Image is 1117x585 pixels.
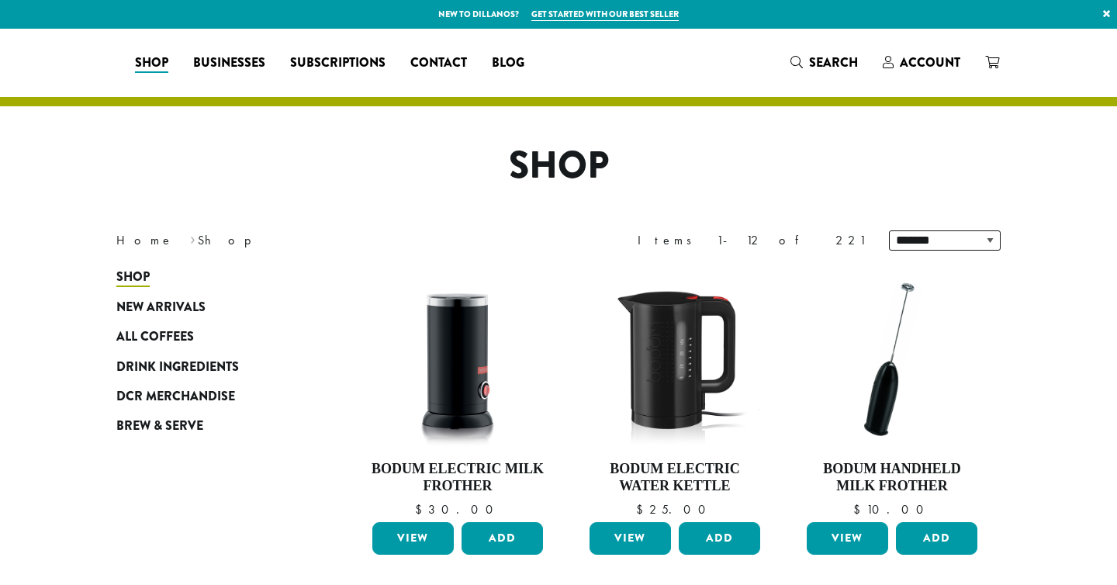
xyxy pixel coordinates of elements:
span: Shop [116,268,150,287]
img: DP3955.01.png [586,270,764,448]
a: Bodum Handheld Milk Frother $10.00 [803,270,981,516]
bdi: 10.00 [853,501,931,517]
a: Drink Ingredients [116,351,303,381]
span: DCR Merchandise [116,387,235,407]
a: Brew & Serve [116,411,303,441]
button: Add [679,522,760,555]
span: $ [853,501,866,517]
a: New Arrivals [116,292,303,322]
h4: Bodum Handheld Milk Frother [803,461,981,494]
span: Drink Ingredients [116,358,239,377]
a: View [590,522,671,555]
a: Shop [123,50,181,75]
a: Shop [116,262,303,292]
h4: Bodum Electric Water Kettle [586,461,764,494]
span: Brew & Serve [116,417,203,436]
h1: Shop [105,144,1012,189]
nav: Breadcrumb [116,231,535,250]
span: New Arrivals [116,298,206,317]
span: Search [809,54,858,71]
span: Subscriptions [290,54,386,73]
div: Items 1-12 of 221 [638,231,866,250]
span: › [190,226,195,250]
a: Home [116,232,174,248]
img: DP3954.01-002.png [368,270,547,448]
span: Contact [410,54,467,73]
a: All Coffees [116,322,303,351]
h4: Bodum Electric Milk Frother [368,461,547,494]
span: Blog [492,54,524,73]
a: Bodum Electric Milk Frother $30.00 [368,270,547,516]
a: Search [778,50,870,75]
bdi: 30.00 [415,501,500,517]
span: $ [415,501,428,517]
span: $ [636,501,649,517]
bdi: 25.00 [636,501,713,517]
span: Businesses [193,54,265,73]
button: Add [896,522,977,555]
button: Add [462,522,543,555]
span: Shop [135,54,168,73]
span: Account [900,54,960,71]
img: DP3927.01-002.png [803,270,981,448]
span: All Coffees [116,327,194,347]
a: Get started with our best seller [531,8,679,21]
a: View [372,522,454,555]
a: DCR Merchandise [116,382,303,411]
a: Bodum Electric Water Kettle $25.00 [586,270,764,516]
a: View [807,522,888,555]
